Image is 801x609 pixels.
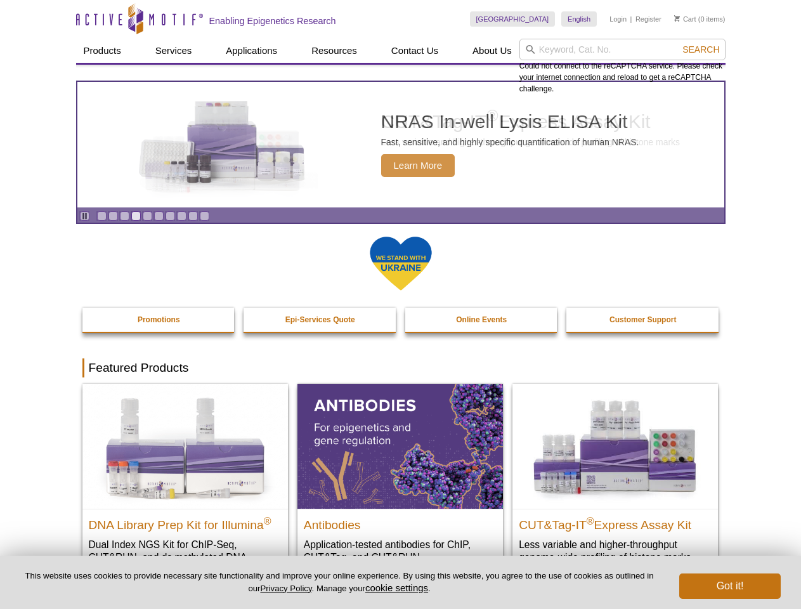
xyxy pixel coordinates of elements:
[674,15,680,22] img: Your Cart
[108,211,118,221] a: Go to slide 2
[120,211,129,221] a: Go to slide 3
[566,308,720,332] a: Customer Support
[519,39,726,60] input: Keyword, Cat. No.
[297,384,503,508] img: All Antibodies
[143,211,152,221] a: Go to slide 5
[285,315,355,324] strong: Epi-Services Quote
[80,211,89,221] a: Toggle autoplay
[131,211,141,221] a: Go to slide 4
[609,315,676,324] strong: Customer Support
[20,570,658,594] p: This website uses cookies to provide necessary site functionality and improve your online experie...
[82,384,288,589] a: DNA Library Prep Kit for Illumina DNA Library Prep Kit for Illumina® Dual Index NGS Kit for ChIP-...
[82,308,236,332] a: Promotions
[154,211,164,221] a: Go to slide 6
[470,11,556,27] a: [GEOGRAPHIC_DATA]
[587,515,594,526] sup: ®
[89,513,282,532] h2: DNA Library Prep Kit for Illumina
[519,39,726,95] div: Could not connect to the reCAPTCHA service. Please check your internet connection and reload to g...
[260,584,311,593] a: Privacy Policy
[630,11,632,27] li: |
[188,211,198,221] a: Go to slide 9
[635,15,661,23] a: Register
[297,384,503,576] a: All Antibodies Antibodies Application-tested antibodies for ChIP, CUT&Tag, and CUT&RUN.
[679,573,781,599] button: Got it!
[519,513,712,532] h2: CUT&Tag-IT Express Assay Kit
[384,39,446,63] a: Contact Us
[177,211,186,221] a: Go to slide 8
[456,315,507,324] strong: Online Events
[405,308,559,332] a: Online Events
[209,15,336,27] h2: Enabling Epigenetics Research
[512,384,718,508] img: CUT&Tag-IT® Express Assay Kit
[512,384,718,576] a: CUT&Tag-IT® Express Assay Kit CUT&Tag-IT®Express Assay Kit Less variable and higher-throughput ge...
[674,15,696,23] a: Cart
[82,384,288,508] img: DNA Library Prep Kit for Illumina
[200,211,209,221] a: Go to slide 10
[218,39,285,63] a: Applications
[304,39,365,63] a: Resources
[76,39,129,63] a: Products
[82,358,719,377] h2: Featured Products
[365,582,428,593] button: cookie settings
[244,308,397,332] a: Epi-Services Quote
[519,538,712,564] p: Less variable and higher-throughput genome-wide profiling of histone marks​.
[148,39,200,63] a: Services
[679,44,723,55] button: Search
[138,315,180,324] strong: Promotions
[304,538,497,564] p: Application-tested antibodies for ChIP, CUT&Tag, and CUT&RUN.
[304,513,497,532] h2: Antibodies
[561,11,597,27] a: English
[682,44,719,55] span: Search
[609,15,627,23] a: Login
[674,11,726,27] li: (0 items)
[264,515,271,526] sup: ®
[89,538,282,577] p: Dual Index NGS Kit for ChIP-Seq, CUT&RUN, and ds methylated DNA assays.
[97,211,107,221] a: Go to slide 1
[369,235,433,292] img: We Stand With Ukraine
[166,211,175,221] a: Go to slide 7
[465,39,519,63] a: About Us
